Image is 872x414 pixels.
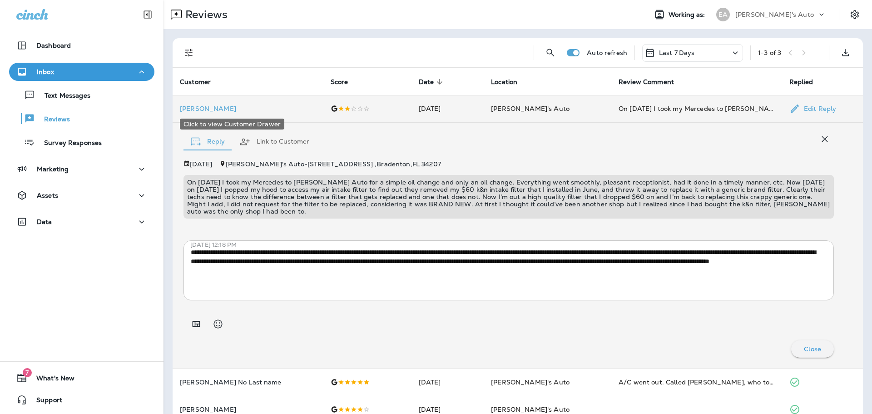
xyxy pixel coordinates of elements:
[789,78,813,86] span: Replied
[331,78,348,86] span: Score
[37,68,54,75] p: Inbox
[37,165,69,173] p: Marketing
[619,378,775,387] div: A/C went out. Called Amaco, who told me to go to Evans. Glad they did. Got fast, friendly service...
[411,95,484,122] td: [DATE]
[180,105,316,112] div: Click to view Customer Drawer
[135,5,160,24] button: Collapse Sidebar
[800,105,836,112] p: Edit Reply
[37,218,52,225] p: Data
[491,378,570,386] span: [PERSON_NAME]'s Auto
[659,49,695,56] p: Last 7 Days
[187,179,830,215] p: On [DATE] I took my Mercedes to [PERSON_NAME] Auto for a simple oil change and only an oil change...
[180,119,284,130] div: Click to view Customer Drawer
[491,78,517,86] span: Location
[23,368,32,377] span: 7
[837,44,855,62] button: Export as CSV
[190,160,212,168] p: [DATE]
[180,78,223,86] span: Customer
[35,92,90,100] p: Text Messages
[183,125,232,158] button: Reply
[187,315,205,333] button: Add in a premade template
[9,133,154,152] button: Survey Responses
[491,105,570,113] span: [PERSON_NAME]'s Auto
[180,78,211,86] span: Customer
[716,8,730,21] div: EA
[182,8,228,21] p: Reviews
[587,49,627,56] p: Auto refresh
[180,379,316,386] p: [PERSON_NAME] No Last name
[35,115,70,124] p: Reviews
[491,405,570,414] span: [PERSON_NAME]'s Auto
[735,11,814,18] p: [PERSON_NAME]'s Auto
[9,109,154,128] button: Reviews
[491,78,529,86] span: Location
[9,186,154,205] button: Assets
[789,78,825,86] span: Replied
[419,78,446,86] span: Date
[9,63,154,81] button: Inbox
[804,345,821,353] p: Close
[35,139,102,148] p: Survey Responses
[669,11,707,19] span: Working as:
[791,340,834,358] button: Close
[27,396,62,407] span: Support
[9,369,154,387] button: 7What's New
[411,369,484,396] td: [DATE]
[37,192,58,199] p: Assets
[180,406,316,413] p: [PERSON_NAME]
[419,78,434,86] span: Date
[36,42,71,49] p: Dashboard
[9,85,154,105] button: Text Messages
[209,315,227,333] button: Select an emoji
[232,125,317,158] button: Link to Customer
[758,49,781,56] div: 1 - 3 of 3
[180,105,316,112] p: [PERSON_NAME]
[619,78,674,86] span: Review Comment
[847,6,863,23] button: Settings
[180,44,198,62] button: Filters
[190,241,841,249] p: [DATE] 12:18 PM
[9,36,154,55] button: Dashboard
[541,44,560,62] button: Search Reviews
[9,160,154,178] button: Marketing
[331,78,360,86] span: Score
[27,374,74,385] span: What's New
[226,160,441,168] span: [PERSON_NAME]'s Auto - [STREET_ADDRESS] , Bradenton , FL 34207
[9,213,154,231] button: Data
[9,391,154,409] button: Support
[619,78,686,86] span: Review Comment
[619,104,775,113] div: On July 17th 2025 I took my Mercedes to Evans Auto for a simple oil change and only an oil change...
